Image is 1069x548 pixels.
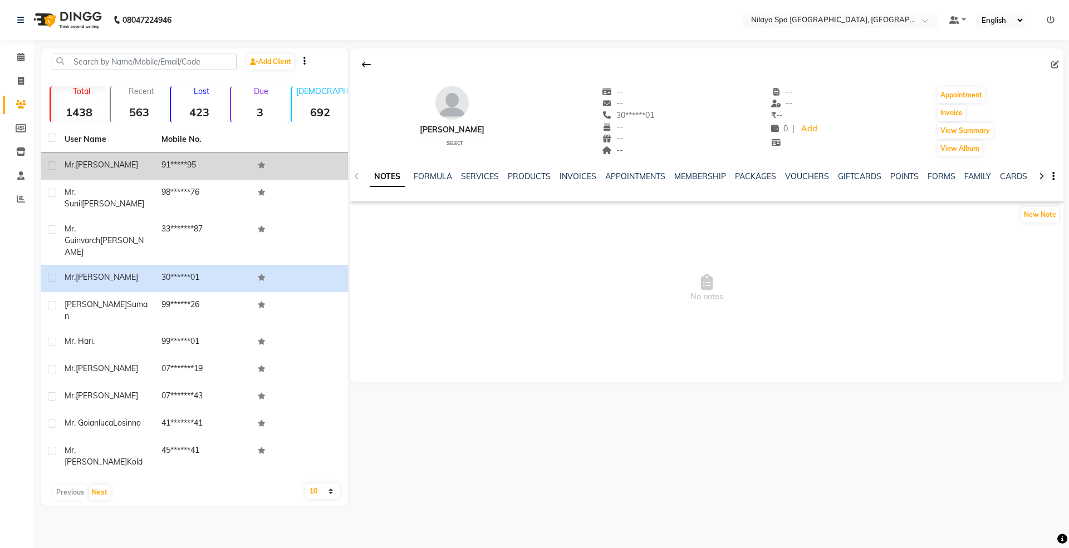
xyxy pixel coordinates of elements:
[799,121,818,137] a: Add
[771,110,776,120] span: ₹
[771,98,792,108] span: --
[602,98,623,108] span: --
[93,336,95,346] span: .
[350,233,1063,344] span: No notes
[247,54,294,70] a: Add Client
[792,123,795,135] span: |
[461,171,499,181] a: SERVICES
[938,105,965,121] button: Invoice
[65,272,76,282] span: Mr.
[89,485,110,500] button: Next
[113,418,141,428] span: Losinno
[560,171,596,181] a: INVOICES
[602,134,623,144] span: --
[82,199,144,209] span: [PERSON_NAME]
[1021,207,1059,223] button: New Note
[65,336,93,346] span: Mr. Hari
[51,105,107,119] strong: 1438
[938,123,993,139] button: View Summary
[65,418,113,428] span: Mr. Goianluca
[76,391,138,401] span: [PERSON_NAME]
[65,391,76,401] span: Mr.
[175,86,228,96] p: Lost
[292,105,349,119] strong: 692
[838,171,881,181] a: GIFTCARDS
[420,124,484,136] div: [PERSON_NAME]
[938,141,982,156] button: View Album
[122,4,171,36] b: 08047224946
[65,224,100,245] span: Mr. Guinvarch
[674,171,726,181] a: MEMBERSHIP
[447,140,463,146] span: Select
[52,53,237,70] input: Search by Name/Mobile/Email/Code
[370,167,405,187] a: NOTES
[602,122,623,132] span: --
[111,105,168,119] strong: 563
[233,86,288,96] p: Due
[602,87,623,97] span: --
[76,363,138,373] span: [PERSON_NAME]
[65,235,144,257] span: [PERSON_NAME]
[605,171,665,181] a: APPOINTMENTS
[155,127,252,152] th: Mobile No.
[771,110,783,120] span: --
[928,171,955,181] a: FORMS
[508,171,551,181] a: PRODUCTS
[28,4,105,36] img: logo
[964,171,991,181] a: FAMILY
[171,105,228,119] strong: 423
[65,363,76,373] span: Mr.
[55,86,107,96] p: Total
[65,187,82,209] span: Mr. Sunil
[115,86,168,96] p: Recent
[65,160,76,170] span: Mr.
[127,457,143,467] span: Kold
[58,127,155,152] th: User Name
[76,272,138,282] span: [PERSON_NAME]
[938,87,985,103] button: Appointment
[65,445,127,467] span: Mr. [PERSON_NAME]
[355,54,378,75] div: Back to Client
[231,105,288,119] strong: 3
[890,171,919,181] a: POINTS
[771,87,792,97] span: --
[771,124,788,134] span: 0
[65,299,127,309] span: [PERSON_NAME]
[785,171,829,181] a: VOUCHERS
[414,171,452,181] a: FORMULA
[435,86,469,120] img: avatar
[735,171,776,181] a: PACKAGES
[1000,171,1027,181] a: CARDS
[602,145,623,155] span: --
[296,86,349,96] p: [DEMOGRAPHIC_DATA]
[76,160,138,170] span: [PERSON_NAME]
